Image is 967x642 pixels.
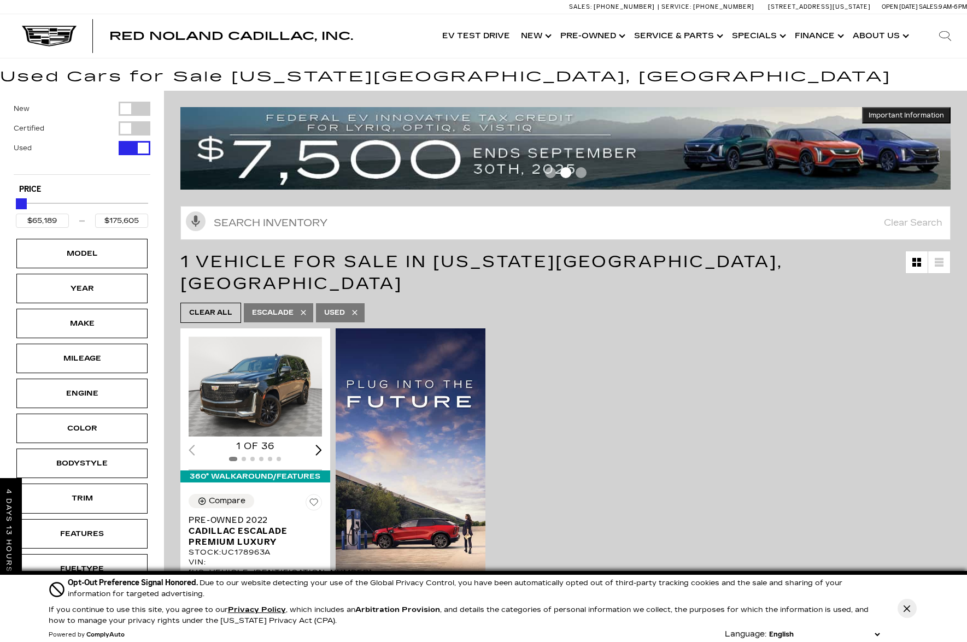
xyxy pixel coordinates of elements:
[306,494,322,515] button: Save Vehicle
[766,629,882,640] select: Language Select
[180,206,951,240] input: Search Inventory
[16,554,148,584] div: FueltypeFueltype
[180,470,330,482] div: 360° WalkAround/Features
[16,344,148,373] div: MileageMileage
[95,214,148,228] input: Maximum
[228,605,286,614] u: Privacy Policy
[16,239,148,268] div: ModelModel
[180,252,783,293] span: 1 Vehicle for Sale in [US_STATE][GEOGRAPHIC_DATA], [GEOGRAPHIC_DATA]
[68,578,200,587] span: Opt-Out Preference Signal Honored .
[768,3,871,10] a: [STREET_ADDRESS][US_STATE]
[629,14,726,58] a: Service & Parts
[16,198,27,209] div: Maximum Price
[594,3,655,10] span: [PHONE_NUMBER]
[189,515,322,547] a: Pre-Owned 2022Cadillac Escalade Premium Luxury
[569,3,592,10] span: Sales:
[68,577,882,599] div: Due to our website detecting your use of the Global Privacy Control, you have been automatically ...
[869,111,944,120] span: Important Information
[180,107,951,190] img: vrp-tax-ending-august-version
[109,30,353,43] span: Red Noland Cadillac, Inc.
[16,274,148,303] div: YearYear
[555,14,629,58] a: Pre-Owned
[189,494,254,508] button: Compare Vehicle
[437,14,515,58] a: EV Test Drive
[19,185,145,195] h5: Price
[923,14,967,58] div: Search
[55,248,109,260] div: Model
[847,14,912,58] a: About Us
[55,387,109,399] div: Engine
[49,632,125,638] div: Powered by
[16,519,148,549] div: FeaturesFeatures
[315,445,322,455] div: Next slide
[16,214,69,228] input: Minimum
[252,306,294,320] span: Escalade
[14,123,44,134] label: Certified
[661,3,691,10] span: Service:
[189,337,322,437] div: 1 / 2
[55,457,109,469] div: Bodystyle
[55,282,109,295] div: Year
[355,605,440,614] strong: Arbitration Provision
[882,3,918,10] span: Open [DATE]
[109,31,353,42] a: Red Noland Cadillac, Inc.
[55,422,109,434] div: Color
[14,143,32,154] label: Used
[324,306,345,320] span: Used
[189,440,322,452] div: 1 of 36
[189,547,322,557] div: Stock : UC178963A
[14,102,150,174] div: Filter by Vehicle Type
[16,309,148,338] div: MakeMake
[545,167,556,178] span: Go to slide 1
[560,167,571,178] span: Go to slide 2
[55,317,109,329] div: Make
[189,526,314,547] span: Cadillac Escalade Premium Luxury
[86,632,125,638] a: ComplyAuto
[16,449,148,478] div: BodystyleBodystyle
[189,557,322,577] div: VIN: [US_VEHICLE_IDENTIFICATION_NUMBER]
[22,26,77,46] img: Cadillac Dark Logo with Cadillac White Text
[919,3,939,10] span: Sales:
[906,251,928,273] a: Grid View
[16,414,148,443] div: ColorColor
[189,337,322,437] img: 2022 Cadillac Escalade Premium Luxury 1
[49,605,869,625] p: If you continue to use this site, you agree to our , which includes an , and details the categori...
[569,4,658,10] a: Sales: [PHONE_NUMBER]
[16,484,148,513] div: TrimTrim
[55,563,109,575] div: Fueltype
[14,103,30,114] label: New
[898,599,917,618] button: Close Button
[693,3,754,10] span: [PHONE_NUMBER]
[186,211,206,231] svg: Click to toggle on voice search
[55,352,109,364] div: Mileage
[658,4,757,10] a: Service: [PHONE_NUMBER]
[515,14,555,58] a: New
[55,492,109,504] div: Trim
[862,107,951,123] button: Important Information
[189,515,314,526] span: Pre-Owned 2022
[209,496,245,506] div: Compare
[726,14,789,58] a: Specials
[725,631,766,638] div: Language:
[939,3,967,10] span: 9 AM-6 PM
[55,528,109,540] div: Features
[189,306,232,320] span: Clear All
[16,379,148,408] div: EngineEngine
[16,195,148,228] div: Price
[789,14,847,58] a: Finance
[576,167,587,178] span: Go to slide 3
